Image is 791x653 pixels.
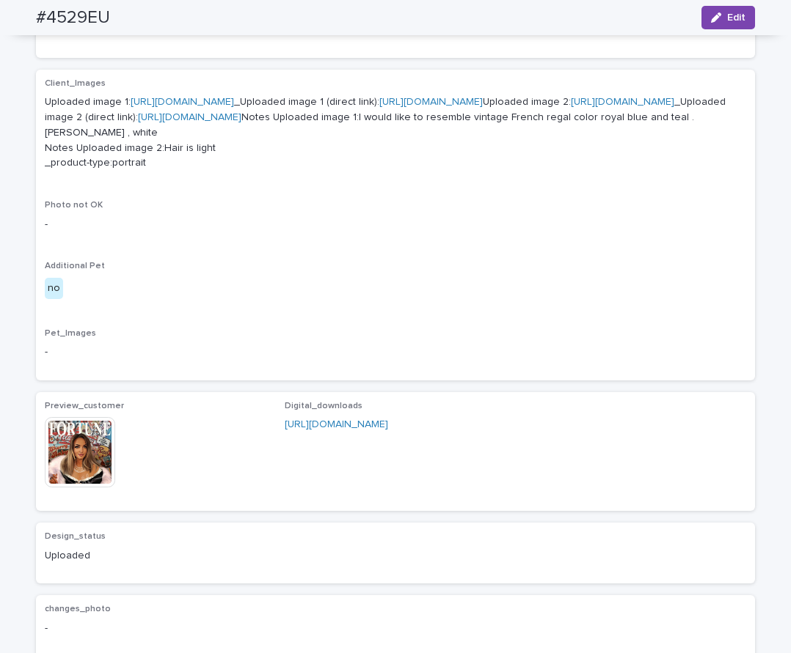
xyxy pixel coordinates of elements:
[45,548,267,564] p: Uploaded
[45,532,106,541] span: Design_status
[45,217,746,232] p: -
[45,278,63,299] div: no
[45,621,746,636] p: -
[727,12,746,23] span: Edit
[36,7,110,29] h2: #4529EU
[45,262,105,270] span: Additional Pet
[571,97,674,107] a: [URL][DOMAIN_NAME]
[45,95,746,171] p: Uploaded image 1: _Uploaded image 1 (direct link): Uploaded image 2: _Uploaded image 2 (direct li...
[131,97,234,107] a: [URL][DOMAIN_NAME]
[45,201,103,210] span: Photo not OK
[45,79,106,88] span: Client_Images
[379,97,483,107] a: [URL][DOMAIN_NAME]
[138,112,241,122] a: [URL][DOMAIN_NAME]
[285,402,362,410] span: Digital_downloads
[45,402,124,410] span: Preview_customer
[45,329,96,338] span: Pet_Images
[45,605,111,613] span: changes_photo
[45,344,746,360] p: -
[701,6,755,29] button: Edit
[285,419,388,429] a: [URL][DOMAIN_NAME]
